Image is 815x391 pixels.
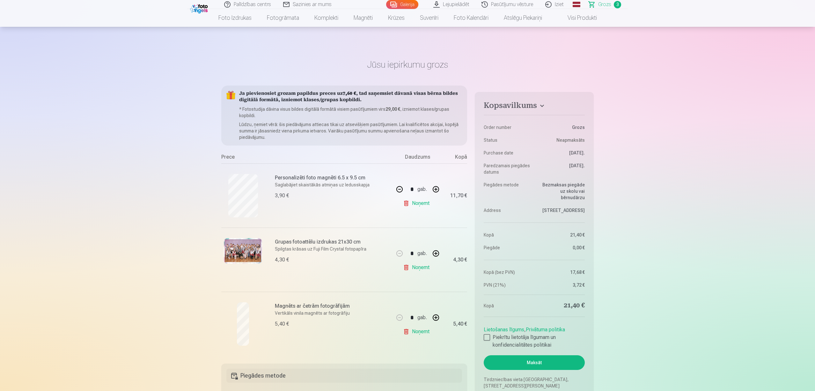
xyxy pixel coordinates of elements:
[453,322,467,326] div: 5,40 €
[484,327,524,333] a: Lietošanas līgums
[190,3,209,13] img: /fa1
[537,182,585,201] dd: Bezmaksas piegāde uz skolu vai bērnudārzu
[346,9,380,27] a: Magnēti
[275,310,390,316] p: Vertikāls vinila magnēts ar fotogrāfiju
[226,369,462,383] h5: Piegādes metode
[537,269,585,275] dd: 17,68 €
[211,9,259,27] a: Foto izdrukas
[484,124,531,131] dt: Order number
[526,327,565,333] a: Privātuma politika
[537,124,585,131] dd: Grozs
[484,376,585,389] p: Tirdzniecības vieta [GEOGRAPHIC_DATA], [STREET_ADDRESS][PERSON_NAME]
[259,9,307,27] a: Fotogrāmata
[484,101,585,112] button: Kopsavilkums
[537,162,585,175] dd: [DATE].
[275,174,390,182] h6: Personalizēti foto magnēti 6.5 x 9.5 cm
[380,9,412,27] a: Krūzes
[221,153,394,163] div: Prece
[275,320,289,328] div: 5,40 €
[484,207,531,214] dt: Address
[275,238,390,246] h6: Grupas fotoattēlu izdrukas 21x30 cm
[537,301,585,310] dd: 21,40 €
[537,244,585,251] dd: 0,00 €
[598,1,611,8] span: Grozs
[275,246,390,252] p: Spilgtas krāsas uz Fuji Film Crystal fotopapīra
[275,302,390,310] h6: Magnēts ar četrām fotogrāfijām
[403,197,432,210] a: Noņemt
[343,91,356,96] b: 7,60 €
[417,182,427,197] div: gab.
[417,310,427,325] div: gab.
[239,106,462,119] p: * Fotostudija dāvina visus bildes digitālā formātā visiem pasūtījumiem virs , izniemot klases/gru...
[417,246,427,261] div: gab.
[385,107,400,112] b: 29,00 €
[446,9,496,27] a: Foto kalendāri
[412,9,446,27] a: Suvenīri
[484,150,531,156] dt: Purchase date
[537,150,585,156] dd: [DATE].
[484,232,531,238] dt: Kopā
[537,232,585,238] dd: 21,40 €
[537,207,585,214] dd: [STREET_ADDRESS]
[275,256,289,264] div: 4,30 €
[453,258,467,262] div: 4,30 €
[307,9,346,27] a: Komplekti
[484,137,531,143] dt: Status
[614,1,621,8] span: 3
[484,301,531,310] dt: Kopā
[275,192,289,199] div: 3,90 €
[550,9,605,27] a: Visi produkti
[403,325,432,338] a: Noņemt
[484,244,531,251] dt: Piegāde
[537,282,585,288] dd: 3,72 €
[484,355,585,370] button: Maksāt
[484,323,585,349] div: ,
[450,194,467,198] div: 11,70 €
[556,137,585,143] span: Neapmaksāts
[221,59,594,70] h1: Jūsu iepirkumu grozs
[275,182,390,188] p: Saglabājiet skaistākās atmiņas uz ledusskapja
[442,153,467,163] div: Kopā
[496,9,550,27] a: Atslēgu piekariņi
[239,91,462,103] h5: Ja pievienosiet grozam papildus preces uz , tad saņemsiet dāvanā visas bērna bildes digitālā form...
[484,334,585,349] label: Piekrītu lietotāja līgumam un konfidencialitātes politikai
[403,261,432,274] a: Noņemt
[484,269,531,275] dt: Kopā (bez PVN)
[484,182,531,201] dt: Piegādes metode
[484,282,531,288] dt: PVN (21%)
[484,162,531,175] dt: Paredzamais piegādes datums
[394,153,442,163] div: Daudzums
[239,121,462,140] p: Lūdzu, ņemiet vērā: šis piedāvājums attiecas tikai uz atsevišķiem pasūtījumiem. Lai kvalificētos ...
